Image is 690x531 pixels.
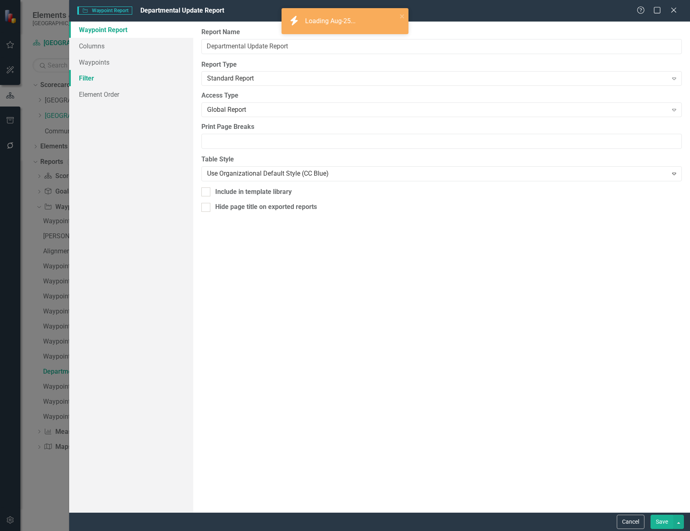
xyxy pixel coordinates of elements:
a: Columns [69,38,193,54]
label: Table Style [201,155,682,164]
span: Departmental Update Report [140,7,224,14]
a: Element Order [69,86,193,102]
div: Hide page title on exported reports [215,202,317,212]
div: Standard Report [207,74,668,83]
input: Report Name [201,39,682,54]
label: Access Type [201,91,682,100]
button: close [400,11,405,21]
button: Save [651,515,673,529]
a: Waypoints [69,54,193,70]
a: Waypoint Report [69,22,193,38]
label: Report Name [201,28,682,37]
label: Report Type [201,60,682,70]
span: Waypoint Report [77,7,132,15]
a: Filter [69,70,193,86]
div: Include in template library [215,187,292,197]
label: Print Page Breaks [201,122,682,132]
button: Cancel [617,515,644,529]
div: Global Report [207,105,668,115]
div: Loading Aug-25... [305,17,358,26]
